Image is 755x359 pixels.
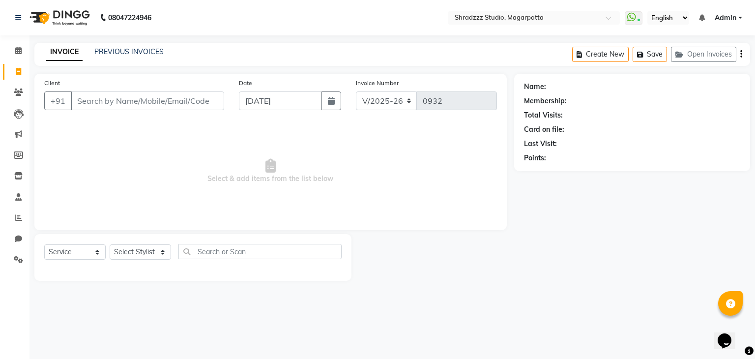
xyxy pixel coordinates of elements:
[572,47,629,62] button: Create New
[44,79,60,88] label: Client
[356,79,399,88] label: Invoice Number
[178,244,342,259] input: Search or Scan
[633,47,667,62] button: Save
[44,91,72,110] button: +91
[524,139,557,149] div: Last Visit:
[524,153,546,163] div: Points:
[524,110,563,120] div: Total Visits:
[524,82,546,92] div: Name:
[524,124,564,135] div: Card on file:
[44,122,497,220] span: Select & add items from the list below
[25,4,92,31] img: logo
[671,47,736,62] button: Open Invoices
[46,43,83,61] a: INVOICE
[108,4,151,31] b: 08047224946
[714,320,745,349] iframe: chat widget
[524,96,567,106] div: Membership:
[71,91,224,110] input: Search by Name/Mobile/Email/Code
[94,47,164,56] a: PREVIOUS INVOICES
[715,13,736,23] span: Admin
[239,79,252,88] label: Date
